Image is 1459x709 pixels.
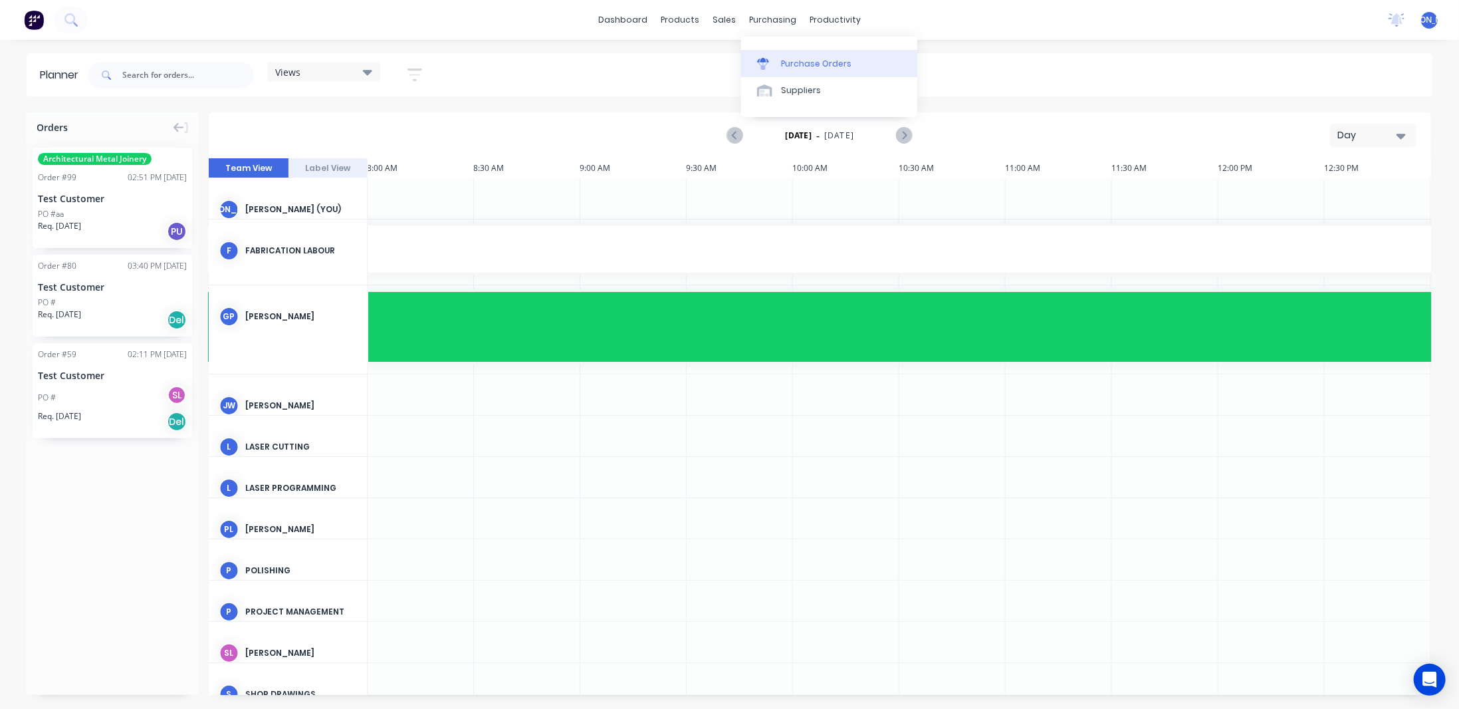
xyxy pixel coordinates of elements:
div: PO # [38,297,56,309]
span: Req. [DATE] [38,410,81,422]
div: [PERSON_NAME] [246,647,357,659]
div: F [219,241,239,261]
div: 10:30 AM [899,158,1006,178]
div: 11:00 AM [1006,158,1112,178]
a: Purchase Orders [741,50,917,76]
span: - [816,128,820,144]
div: L [219,478,239,498]
div: Del [167,310,187,330]
div: P [219,561,239,581]
div: [PERSON_NAME] [246,311,357,323]
div: Test Customer [38,368,187,382]
div: 9:00 AM [580,158,687,178]
div: 11:30 AM [1112,158,1218,178]
div: Order # 80 [38,260,76,272]
div: 8:30 AM [474,158,580,178]
div: Suppliers [781,84,821,96]
div: purchasing [742,10,803,30]
div: Open Intercom Messenger [1414,664,1446,696]
div: SL [219,643,239,663]
div: [PERSON_NAME] [219,200,239,219]
div: PL [219,519,239,539]
span: Views [275,65,300,79]
div: [PERSON_NAME] [246,523,357,535]
div: PO #aa [38,208,64,220]
div: Laser Programming [246,482,357,494]
div: S [219,684,239,704]
a: dashboard [592,10,654,30]
div: products [654,10,706,30]
div: 02:11 PM [DATE] [128,349,187,360]
span: Req. [DATE] [38,309,81,321]
div: 02:51 PM [DATE] [128,172,187,184]
div: Planner [40,67,85,83]
button: Next page [896,127,911,144]
button: Team View [209,158,288,178]
span: Req. [DATE] [38,220,81,232]
div: Fabrication Labour [246,245,357,257]
div: PU [167,221,187,241]
div: Test Customer [38,192,187,206]
div: 10:00 AM [793,158,899,178]
div: Purchase Orders [781,58,851,70]
div: sales [706,10,742,30]
div: Polishing [246,565,357,577]
button: Label View [288,158,368,178]
span: Orders [37,120,68,134]
div: JW [219,396,239,416]
button: Previous page [728,127,743,144]
div: productivity [803,10,867,30]
div: 03:40 PM [DATE] [128,260,187,272]
img: Factory [24,10,44,30]
div: 8:00 AM [368,158,474,178]
div: Laser Cutting [246,441,357,453]
div: 12:30 PM [1325,158,1431,178]
div: PO # [38,392,56,404]
span: [DATE] [824,130,854,142]
button: Day [1330,124,1416,147]
div: SL [167,385,187,405]
div: Del [167,412,187,432]
div: GP [219,307,239,327]
div: 9:30 AM [687,158,793,178]
div: Test Customer [38,280,187,294]
div: L [219,437,239,457]
div: P [219,602,239,622]
div: 12:00 PM [1218,158,1325,178]
a: Suppliers [741,77,917,104]
input: Search for orders... [122,62,254,88]
div: [PERSON_NAME] [246,400,357,412]
strong: [DATE] [786,130,812,142]
span: Architectural Metal Joinery [38,153,152,165]
div: Order # 59 [38,349,76,360]
div: Project Management [246,606,357,618]
div: Shop Drawings [246,688,357,700]
div: [PERSON_NAME] (You) [246,204,357,215]
div: Day [1337,128,1399,142]
div: Order # 99 [38,172,76,184]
